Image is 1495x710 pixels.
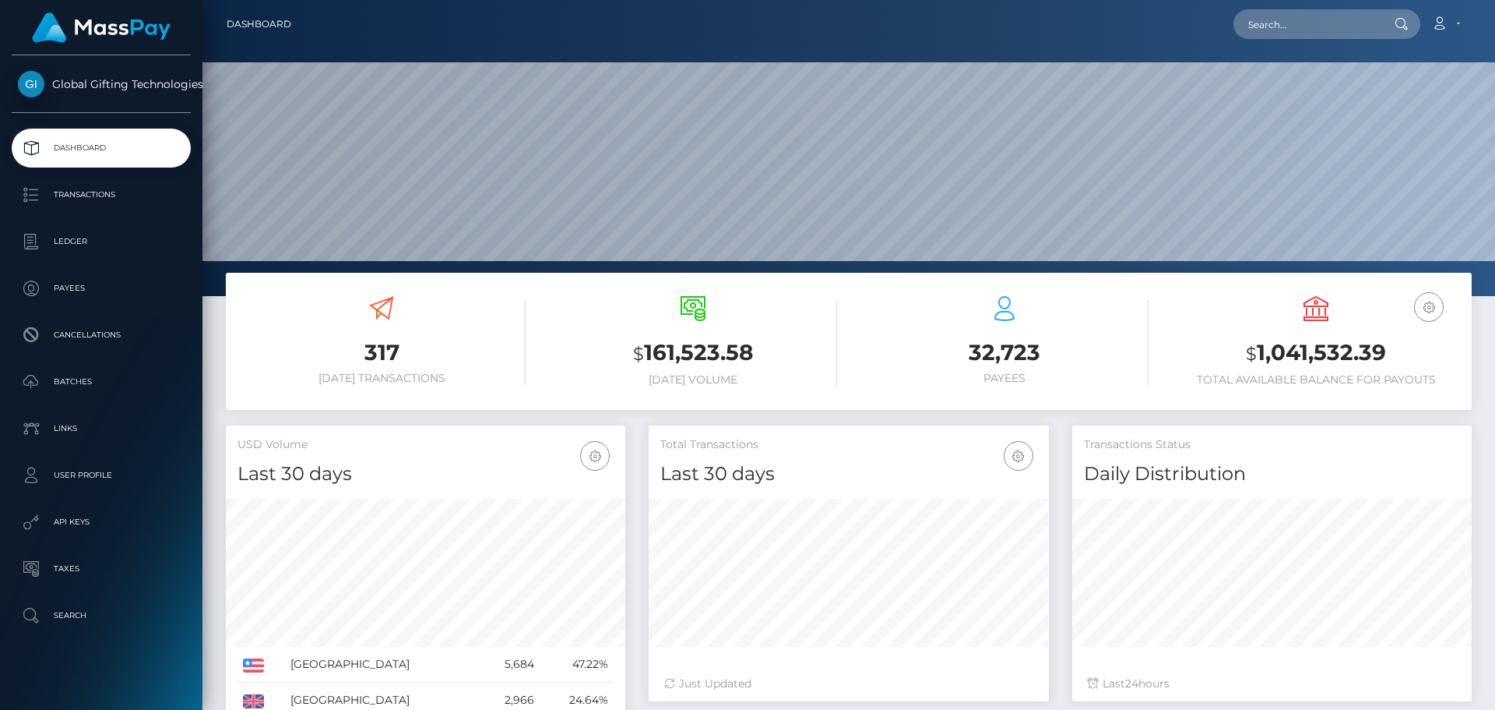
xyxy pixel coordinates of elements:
a: Ledger [12,222,191,261]
p: Ledger [18,230,185,253]
span: 24 [1125,676,1138,691]
p: Taxes [18,557,185,581]
td: [GEOGRAPHIC_DATA] [285,647,479,683]
input: Search... [1233,9,1380,39]
h5: Total Transactions [660,437,1036,453]
p: Payees [18,277,185,300]
h6: [DATE] Volume [549,373,837,387]
h3: 1,041,532.39 [1172,337,1460,369]
h3: 32,723 [860,337,1149,368]
h6: Total Available Balance for Payouts [1172,373,1460,387]
a: Search [12,596,191,635]
h5: Transactions Status [1084,437,1460,453]
div: Last hours [1088,676,1456,692]
div: Just Updated [664,676,1032,692]
p: API Keys [18,510,185,534]
a: Transactions [12,175,191,214]
td: 47.22% [540,647,614,683]
a: API Keys [12,503,191,542]
h4: Daily Distribution [1084,461,1460,488]
img: MassPay Logo [32,12,171,43]
a: Batches [12,362,191,401]
img: US.png [243,659,264,673]
img: GB.png [243,694,264,708]
td: 5,684 [479,647,540,683]
p: Links [18,417,185,440]
h4: Last 30 days [237,461,614,488]
h6: [DATE] Transactions [237,372,526,385]
small: $ [633,343,644,365]
p: Batches [18,370,185,394]
h5: USD Volume [237,437,614,453]
h3: 317 [237,337,526,368]
a: Taxes [12,549,191,588]
a: Dashboard [227,8,291,41]
p: Transactions [18,183,185,207]
a: Cancellations [12,316,191,355]
p: User Profile [18,464,185,487]
h4: Last 30 days [660,461,1036,488]
a: Dashboard [12,129,191,168]
a: Payees [12,269,191,308]
h6: Payees [860,372,1149,385]
a: Links [12,409,191,448]
p: Cancellations [18,323,185,347]
p: Search [18,604,185,627]
a: User Profile [12,456,191,495]
img: Global Gifting Technologies Inc [18,71,44,97]
small: $ [1246,343,1257,365]
p: Dashboard [18,136,185,160]
span: Global Gifting Technologies Inc [12,77,191,91]
h3: 161,523.58 [549,337,837,369]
